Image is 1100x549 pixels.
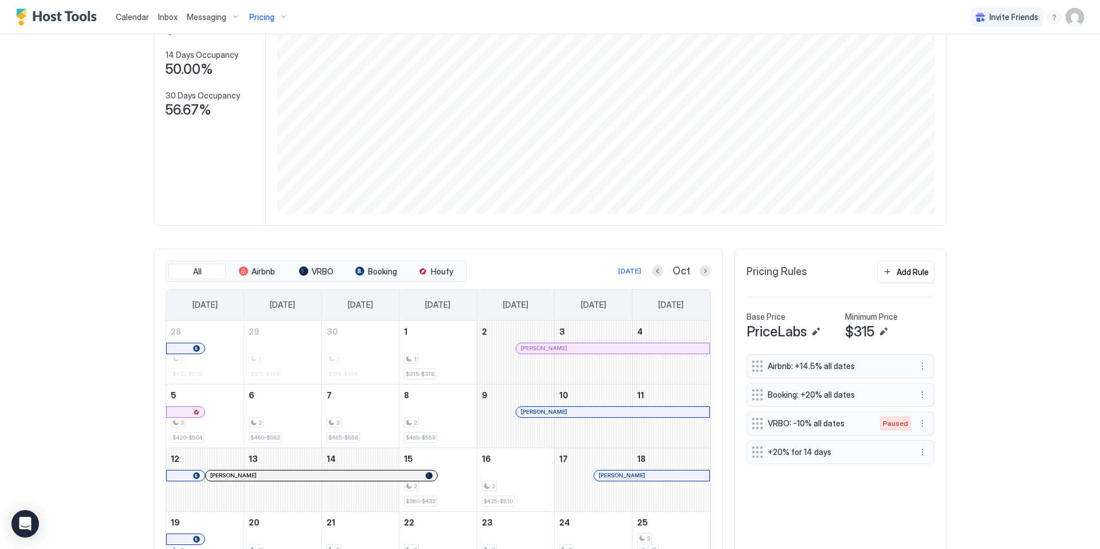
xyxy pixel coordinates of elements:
div: menu [916,417,929,430]
button: All [168,264,226,280]
td: October 5, 2025 [166,384,244,448]
div: [PERSON_NAME] [599,472,705,479]
span: 2 [258,419,262,426]
span: 2 [180,419,184,426]
a: October 20, 2025 [244,512,321,533]
span: Airbnb: +14.5% all dates [768,361,904,371]
span: [DATE] [503,300,528,310]
span: 4 [637,327,643,336]
div: menu [916,359,929,373]
span: $420-$504 [172,434,202,441]
div: Add Rule [897,266,929,278]
span: $360-$432 [406,497,435,505]
a: Host Tools Logo [16,9,102,26]
span: 3 [559,327,565,336]
span: Inbox [158,12,178,22]
span: Pricing Rules [747,265,807,279]
span: $425-$510 [484,497,513,505]
a: Tuesday [336,289,384,320]
a: October 19, 2025 [166,512,243,533]
span: 22 [404,517,414,527]
span: 17 [559,454,568,464]
span: 5 [171,390,176,400]
a: October 25, 2025 [632,512,710,533]
span: 19 [171,517,180,527]
span: 14 [327,454,336,464]
td: October 9, 2025 [477,384,555,448]
a: October 4, 2025 [632,321,710,342]
span: 13 [249,454,258,464]
a: October 8, 2025 [399,385,477,406]
td: October 2, 2025 [477,321,555,385]
a: October 13, 2025 [244,448,321,469]
span: PriceLabs [747,323,807,340]
span: 3 [647,535,650,542]
td: October 11, 2025 [632,384,710,448]
button: Edit [877,325,890,339]
a: October 10, 2025 [555,385,632,406]
span: All [193,266,202,277]
span: Pricing [249,12,274,22]
span: 30 [327,327,338,336]
a: October 6, 2025 [244,385,321,406]
a: October 17, 2025 [555,448,632,469]
span: 30 Days Occupancy [166,91,240,101]
span: 15 [404,454,413,464]
span: 14 Days Occupancy [166,50,238,60]
div: User profile [1066,8,1084,26]
span: 1 [404,327,407,336]
span: Messaging [187,12,226,22]
span: $465-$558 [406,434,435,441]
a: Friday [569,289,618,320]
button: Previous month [652,265,663,277]
a: September 30, 2025 [322,321,399,342]
span: Invite Friends [989,12,1038,22]
span: Paused [883,418,908,429]
td: September 28, 2025 [166,321,244,385]
span: Booking: +20% all dates [768,390,904,400]
td: October 3, 2025 [555,321,632,385]
button: More options [916,417,929,430]
span: 7 [327,390,332,400]
td: October 16, 2025 [477,448,555,511]
div: [DATE] [618,266,641,276]
span: 2 [414,483,417,490]
span: 18 [637,454,646,464]
span: 10 [559,390,568,400]
div: [PERSON_NAME] [521,408,705,415]
span: 29 [249,327,260,336]
a: October 1, 2025 [399,321,477,342]
span: $315-$378 [406,370,434,378]
a: Monday [258,289,307,320]
td: October 15, 2025 [399,448,477,511]
a: October 2, 2025 [477,321,555,342]
span: 16 [482,454,491,464]
span: 1 [414,355,417,363]
a: October 22, 2025 [399,512,477,533]
span: [DATE] [658,300,683,310]
span: 2 [492,483,495,490]
span: 23 [482,517,493,527]
span: [PERSON_NAME] [521,408,567,415]
a: Inbox [158,11,178,23]
span: 28 [171,327,181,336]
span: 24 [559,517,570,527]
td: October 18, 2025 [632,448,710,511]
span: [PERSON_NAME] [210,472,257,479]
span: 56.67% [166,101,211,119]
a: October 7, 2025 [322,385,399,406]
td: September 29, 2025 [244,321,322,385]
div: [PERSON_NAME] [210,472,433,479]
span: Booking [368,266,397,277]
span: Oct [673,265,690,278]
span: Airbnb [252,266,275,277]
span: 11 [637,390,644,400]
span: $315 [845,323,874,340]
td: October 17, 2025 [555,448,632,511]
div: Open Intercom Messenger [11,510,39,538]
button: Edit [809,325,823,339]
span: Minimum Price [845,312,898,322]
span: $460-$552 [250,434,280,441]
span: 50.00% [166,61,213,78]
